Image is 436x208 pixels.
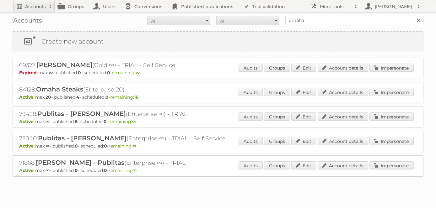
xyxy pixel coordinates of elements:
[109,143,137,149] span: remaining:
[104,143,107,149] strong: 0
[46,119,50,124] strong: ∞
[239,64,263,72] a: Audits
[46,168,50,173] strong: ∞
[78,70,81,75] strong: 0
[19,86,239,94] h2: 84128: (Enterprise 20)
[76,94,79,100] strong: 4
[108,119,136,124] span: remaining:
[36,86,83,93] span: Omaha Steaks
[318,64,368,72] a: Account details
[239,88,263,96] a: Audits
[239,137,263,145] a: Audits
[134,94,138,100] strong: 16
[19,159,239,167] h2: 71868: (Enterprise ∞) - TRIAL
[19,70,38,75] span: Expired
[109,168,137,173] span: remaining:
[38,134,126,142] span: Publitas - [PERSON_NAME]
[19,119,35,124] span: Active
[105,94,109,100] strong: 0
[264,137,290,145] a: Groups
[37,61,92,69] span: [PERSON_NAME]
[291,137,316,145] a: Edit
[25,3,46,10] h2: Accounts
[291,88,316,96] a: Edit
[19,168,35,173] span: Active
[239,112,263,121] a: Audits
[136,70,140,75] strong: ∞
[19,134,239,143] h2: 75040: (Enterprise ∞) - TRIAL - Self Service
[19,110,239,118] h2: 79428: (Enterprise ∞) - TRIAL
[19,61,239,69] h2: 69377: (Gold ∞) - TRIAL - Self Service
[264,112,290,121] a: Groups
[19,70,417,75] p: max: - published: - scheduled: -
[291,64,316,72] a: Edit
[19,94,417,100] p: max: - published: - scheduled: -
[318,137,368,145] a: Account details
[19,143,417,149] p: max: - published: - scheduled: -
[318,88,368,96] a: Account details
[318,161,368,169] a: Account details
[49,70,53,75] strong: ∞
[369,137,414,145] a: Impersonate
[264,88,290,96] a: Groups
[320,3,351,10] h2: More tools
[291,161,316,169] a: Edit
[19,94,35,100] span: Active
[132,119,136,124] strong: ∞
[75,143,78,149] strong: 0
[239,161,263,169] a: Audits
[110,94,138,100] span: remaining:
[75,168,78,173] strong: 0
[19,168,417,173] p: max: - published: - scheduled: -
[13,32,423,51] a: Create new account
[369,88,414,96] a: Impersonate
[36,159,124,166] span: [PERSON_NAME] - Publitas
[46,94,51,100] strong: 20
[264,64,290,72] a: Groups
[369,64,414,72] a: Impersonate
[291,112,316,121] a: Edit
[318,112,368,121] a: Account details
[19,143,35,149] span: Active
[107,70,110,75] strong: 0
[112,70,140,75] span: remaining:
[369,112,414,121] a: Impersonate
[104,119,107,124] strong: 0
[132,143,137,149] strong: ∞
[264,161,290,169] a: Groups
[19,119,417,124] p: max: - published: - scheduled: -
[46,143,50,149] strong: ∞
[104,168,107,173] strong: 0
[373,3,414,10] h2: [PERSON_NAME]
[37,110,126,117] span: Publitas - [PERSON_NAME]
[132,168,137,173] strong: ∞
[75,119,78,124] strong: 6
[369,161,414,169] a: Impersonate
